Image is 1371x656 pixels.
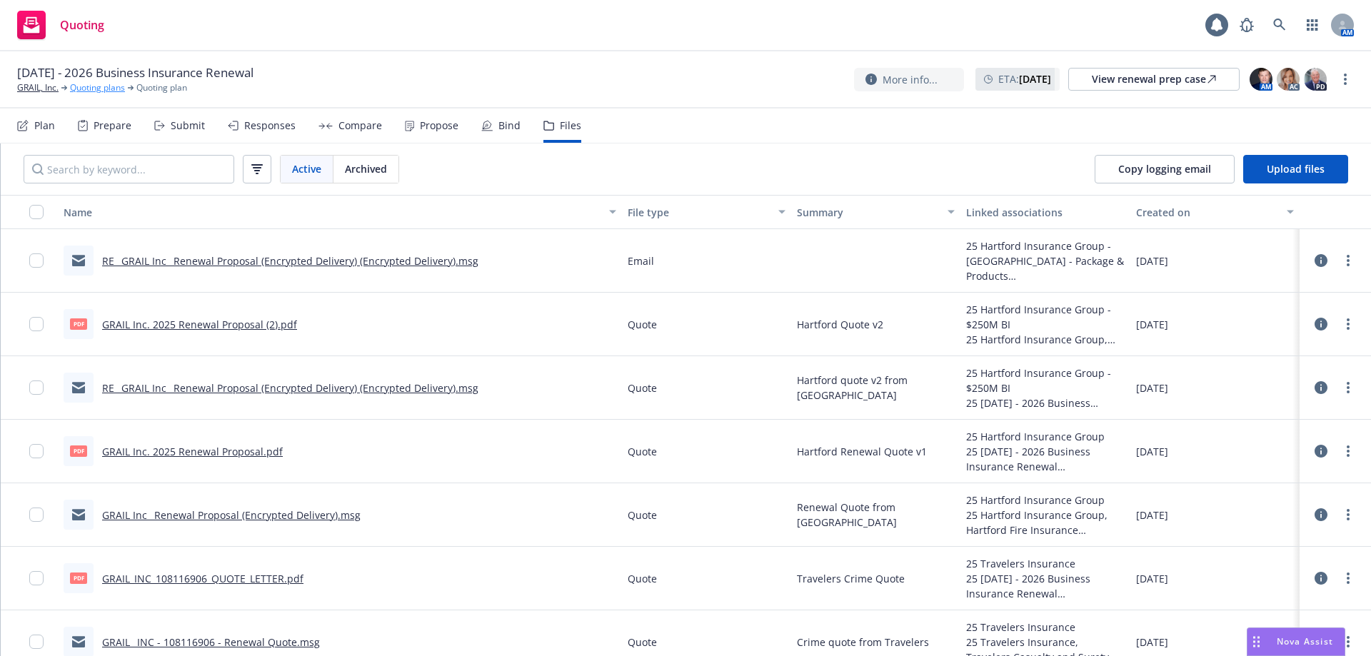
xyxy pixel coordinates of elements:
span: Quote [628,444,657,459]
div: Plan [34,120,55,131]
a: more [1340,379,1357,396]
span: [DATE] [1136,253,1168,268]
div: Created on [1136,205,1278,220]
button: Copy logging email [1095,155,1235,183]
span: Crime quote from Travelers [797,635,929,650]
div: Responses [244,120,296,131]
span: Renewal Quote from [GEOGRAPHIC_DATA] [797,500,955,530]
div: 25 Hartford Insurance Group, Hartford Fire Insurance Company - Hartford Insurance Group - $250M BI [966,332,1124,347]
a: more [1337,71,1354,88]
button: Created on [1130,195,1300,229]
div: Submit [171,120,205,131]
div: 25 [DATE] - 2026 Business Insurance Renewal [966,571,1124,601]
a: more [1340,570,1357,587]
div: 25 Hartford Insurance Group - $250M BI [966,302,1124,332]
span: Quoting plan [136,81,187,94]
span: Quoting [60,19,104,31]
span: Upload files [1267,162,1325,176]
div: Drag to move [1247,628,1265,655]
a: GRAIL Inc. 2025 Renewal Proposal.pdf [102,445,283,458]
a: Search [1265,11,1294,39]
a: Report a Bug [1232,11,1261,39]
input: Toggle Row Selected [29,317,44,331]
span: pdf [70,318,87,329]
span: Archived [345,161,387,176]
input: Toggle Row Selected [29,508,44,522]
input: Search by keyword... [24,155,234,183]
input: Toggle Row Selected [29,571,44,585]
button: Name [58,195,622,229]
div: 25 Travelers Insurance [966,556,1124,571]
span: More info... [883,72,938,87]
img: photo [1277,68,1300,91]
span: Hartford Renewal Quote v1 [797,444,927,459]
div: Compare [338,120,382,131]
a: more [1340,633,1357,650]
div: Name [64,205,601,220]
button: Upload files [1243,155,1348,183]
span: pdf [70,572,87,583]
a: more [1340,316,1357,333]
span: Hartford Quote v2 [797,317,883,332]
span: [DATE] [1136,380,1168,395]
div: Files [560,120,581,131]
span: [DATE] [1136,571,1168,586]
span: Travelers Crime Quote [797,571,905,586]
a: Quoting plans [70,81,125,94]
input: Toggle Row Selected [29,380,44,395]
div: 25 Hartford Insurance Group [966,429,1124,444]
div: 25 Travelers Insurance [966,620,1124,635]
button: Summary [791,195,960,229]
a: Quoting [11,5,110,45]
div: 25 [DATE] - 2026 Business Insurance Renewal [966,395,1124,410]
a: RE_ GRAIL Inc_ Renewal Proposal (Encrypted Delivery) (Encrypted Delivery).msg [102,381,478,395]
input: Toggle Row Selected [29,253,44,268]
img: photo [1250,68,1272,91]
div: 25 Hartford Insurance Group, Hartford Fire Insurance Company - Hartford Insurance Group [966,508,1124,538]
span: [DATE] - 2026 Business Insurance Renewal [17,64,253,81]
div: Propose [420,120,458,131]
input: Toggle Row Selected [29,444,44,458]
a: Switch app [1298,11,1327,39]
span: Quote [628,508,657,523]
span: pdf [70,445,87,456]
button: Nova Assist [1247,627,1345,656]
a: GRAIL_ INC - 108116906 - Renewal Quote.msg [102,635,320,649]
a: GRAIL Inc_ Renewal Proposal (Encrypted Delivery).msg [102,508,361,522]
span: Nova Assist [1277,635,1333,647]
a: GRAIL, Inc. [17,81,59,94]
span: [DATE] [1136,635,1168,650]
div: View renewal prep case [1092,69,1216,90]
div: 25 Hartford Insurance Group [966,493,1124,508]
span: ETA : [998,71,1051,86]
div: Bind [498,120,521,131]
img: photo [1304,68,1327,91]
span: Quote [628,380,657,395]
span: Quote [628,317,657,332]
span: Quote [628,571,657,586]
div: 25 [DATE] - 2026 Business Insurance Renewal [966,444,1124,474]
a: GRAIL_INC_108116906_QUOTE_LETTER.pdf [102,572,303,585]
a: more [1340,252,1357,269]
a: RE_ GRAIL Inc_ Renewal Proposal (Encrypted Delivery) (Encrypted Delivery).msg [102,254,478,268]
button: More info... [854,68,964,91]
button: Linked associations [960,195,1130,229]
div: File type [628,205,770,220]
span: [DATE] [1136,444,1168,459]
div: 25 Hartford Insurance Group - $250M BI [966,365,1124,395]
input: Select all [29,205,44,219]
span: Hartford quote v2 from [GEOGRAPHIC_DATA] [797,373,955,403]
div: 25 Hartford Insurance Group - [GEOGRAPHIC_DATA] - Package & Products [966,238,1124,283]
a: GRAIL Inc. 2025 Renewal Proposal (2).pdf [102,318,297,331]
input: Toggle Row Selected [29,635,44,649]
a: more [1340,443,1357,460]
span: [DATE] [1136,508,1168,523]
span: Email [628,253,654,268]
a: View renewal prep case [1068,68,1240,91]
a: more [1340,506,1357,523]
span: Quote [628,635,657,650]
button: File type [622,195,791,229]
strong: [DATE] [1019,72,1051,86]
span: Active [292,161,321,176]
span: [DATE] [1136,317,1168,332]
